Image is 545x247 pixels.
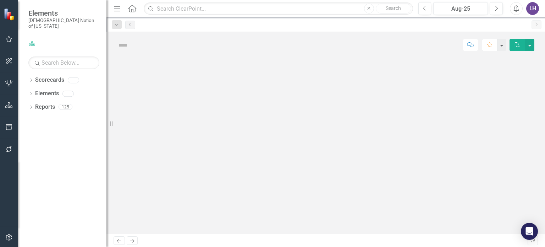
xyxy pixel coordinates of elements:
[436,5,485,13] div: Aug-25
[28,57,99,69] input: Search Below...
[144,2,413,15] input: Search ClearPoint...
[4,8,16,20] img: ClearPoint Strategy
[28,17,99,29] small: [DEMOGRAPHIC_DATA] Nation of [US_STATE]
[386,5,401,11] span: Search
[526,2,539,15] button: LH
[35,76,64,84] a: Scorecards
[376,4,411,14] button: Search
[433,2,488,15] button: Aug-25
[521,223,538,240] div: Open Intercom Messenger
[35,103,55,111] a: Reports
[59,104,72,110] div: 125
[35,90,59,98] a: Elements
[117,39,128,51] img: Not Defined
[28,9,99,17] span: Elements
